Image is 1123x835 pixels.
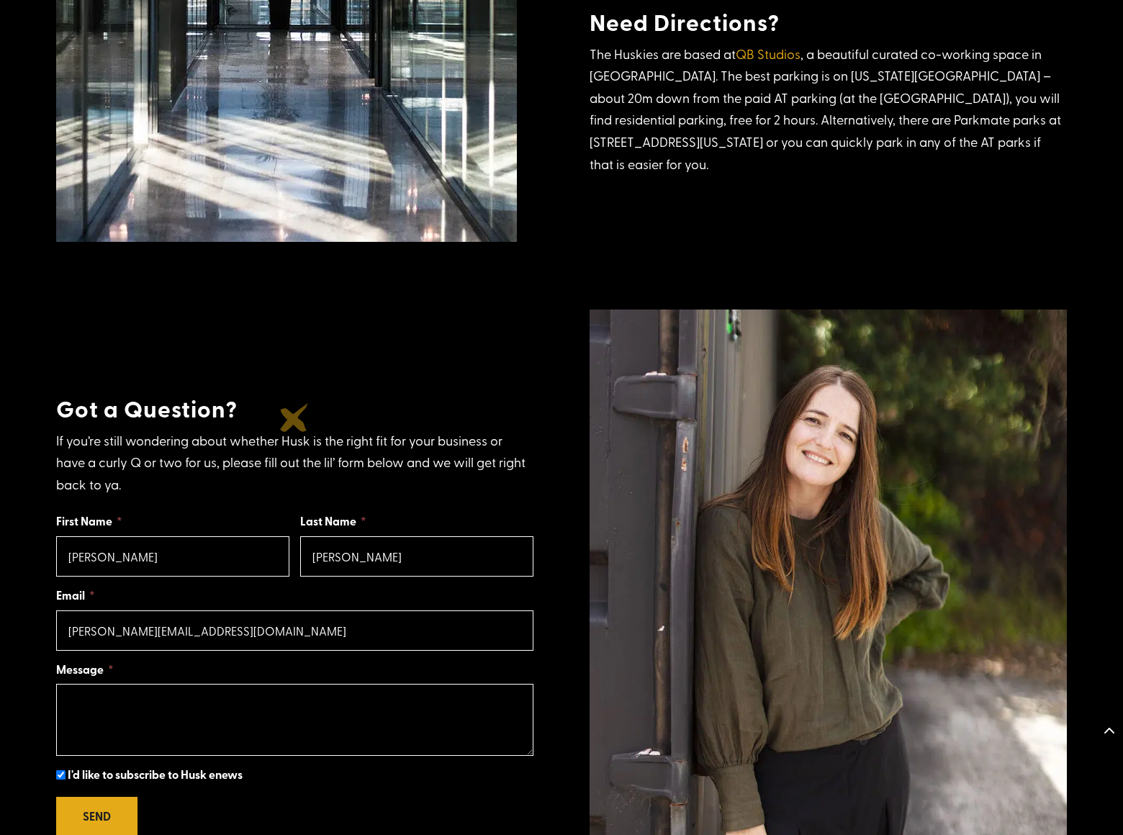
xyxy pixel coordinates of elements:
input: Email [56,610,533,651]
button: SEND [56,797,137,835]
h4: Got a Question? [56,394,533,429]
label: Message [56,661,114,677]
textarea: Message [56,684,533,756]
a: QB Studios [736,45,800,63]
label: Last Name [300,513,366,529]
p: If you’re still wondering about whether Husk is the right fit for your business or have a curly Q... [56,430,533,496]
span: I'd like to subscribe to Husk enews [68,766,243,782]
label: Email [56,587,95,603]
label: First Name [56,513,122,529]
h4: Need Directions? [590,8,1067,42]
input: I'd like to subscribe to Husk enews [56,770,66,780]
p: The Huskies are based at , a beautiful curated co-working space in [GEOGRAPHIC_DATA]. The best pa... [590,43,1067,176]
